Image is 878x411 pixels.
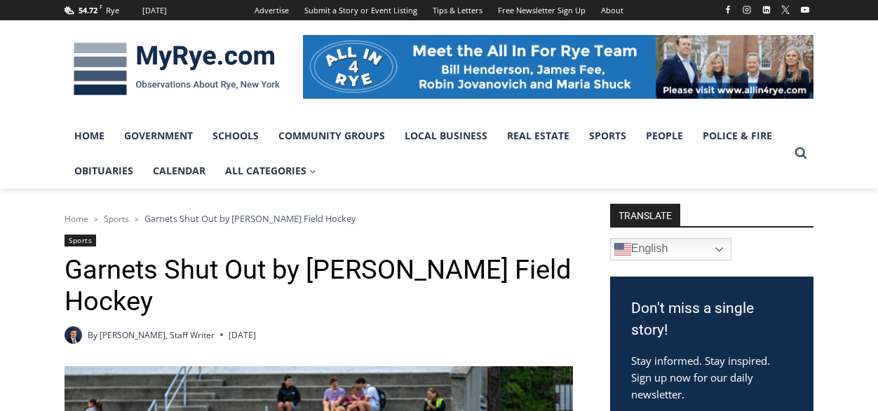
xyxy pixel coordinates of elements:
a: Home [65,118,114,153]
a: Instagram [738,1,755,18]
a: Government [114,118,203,153]
nav: Breadcrumbs [65,211,573,225]
a: [PERSON_NAME], Staff Writer [100,329,215,341]
span: 54.72 [79,5,97,15]
button: View Search Form [788,141,813,166]
a: Real Estate [497,118,579,153]
span: > [94,214,98,224]
time: [DATE] [229,328,256,342]
a: People [636,118,693,153]
a: Police & Fire [693,118,782,153]
a: Community Groups [269,118,395,153]
a: Local Business [395,118,497,153]
nav: Primary Navigation [65,118,788,189]
strong: TRANSLATE [610,204,680,226]
a: Schools [203,118,269,153]
a: Facebook [720,1,736,18]
img: Charlie Morris headshot PROFESSIONAL HEADSHOT [65,326,82,344]
span: By [88,328,97,342]
img: All in for Rye [303,35,813,98]
a: Home [65,213,88,225]
div: Rye [106,4,119,17]
a: English [610,238,731,260]
a: Calendar [143,153,215,188]
a: Author image [65,326,82,344]
a: Sports [104,213,129,225]
span: Garnets Shut Out by [PERSON_NAME] Field Hockey [144,212,356,225]
div: [DATE] [142,4,167,17]
a: Obituaries [65,153,143,188]
img: en [614,241,631,258]
h3: Don't miss a single story! [631,298,792,342]
a: Linkedin [758,1,775,18]
img: MyRye.com [65,33,289,106]
a: Sports [65,235,96,246]
a: YouTube [797,1,813,18]
span: > [135,214,139,224]
a: X [777,1,794,18]
p: Stay informed. Stay inspired. Sign up now for our daily newsletter. [631,352,792,403]
a: Sports [579,118,636,153]
h1: Garnets Shut Out by [PERSON_NAME] Field Hockey [65,254,573,318]
a: All Categories [215,153,326,188]
span: All Categories [225,163,316,179]
span: F [100,3,102,11]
